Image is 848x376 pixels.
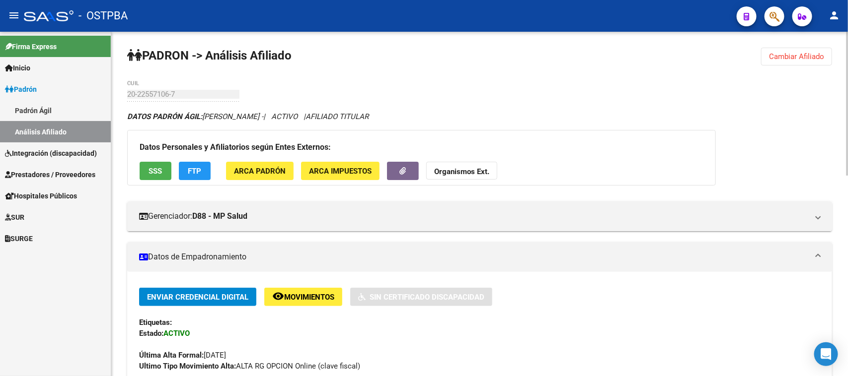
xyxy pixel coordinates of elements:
[769,52,824,61] span: Cambiar Afiliado
[140,140,703,154] h3: Datos Personales y Afiliatorios según Entes Externos:
[127,242,832,272] mat-expansion-panel-header: Datos de Empadronamiento
[350,288,492,306] button: Sin Certificado Discapacidad
[226,162,294,180] button: ARCA Padrón
[234,167,286,176] span: ARCA Padrón
[426,162,497,180] button: Organismos Ext.
[5,63,30,73] span: Inicio
[264,288,342,306] button: Movimientos
[284,293,334,302] span: Movimientos
[78,5,128,27] span: - OSTPBA
[139,329,163,338] strong: Estado:
[5,41,57,52] span: Firma Express
[306,112,369,121] span: AFILIADO TITULAR
[301,162,380,180] button: ARCA Impuestos
[139,362,236,371] strong: Ultimo Tipo Movimiento Alta:
[370,293,484,302] span: Sin Certificado Discapacidad
[139,251,808,262] mat-panel-title: Datos de Empadronamiento
[127,201,832,231] mat-expansion-panel-header: Gerenciador:D88 - MP Salud
[127,49,292,63] strong: PADRON -> Análisis Afiliado
[149,167,162,176] span: SSS
[309,167,372,176] span: ARCA Impuestos
[147,293,248,302] span: Enviar Credencial Digital
[139,362,360,371] span: ALTA RG OPCION Online (clave fiscal)
[5,84,37,95] span: Padrón
[127,112,263,121] span: [PERSON_NAME] -
[5,233,33,244] span: SURGE
[761,48,832,65] button: Cambiar Afiliado
[5,212,24,223] span: SUR
[814,342,838,366] div: Open Intercom Messenger
[5,148,97,159] span: Integración (discapacidad)
[8,9,20,21] mat-icon: menu
[163,329,190,338] strong: ACTIVO
[139,211,808,222] mat-panel-title: Gerenciador:
[5,169,95,180] span: Prestadores / Proveedores
[127,112,369,121] i: | ACTIVO |
[828,9,840,21] mat-icon: person
[179,162,211,180] button: FTP
[192,211,247,222] strong: D88 - MP Salud
[139,351,204,360] strong: Última Alta Formal:
[127,112,202,121] strong: DATOS PADRÓN ÁGIL:
[272,290,284,302] mat-icon: remove_red_eye
[139,288,256,306] button: Enviar Credencial Digital
[139,318,172,327] strong: Etiquetas:
[139,351,226,360] span: [DATE]
[434,167,489,176] strong: Organismos Ext.
[5,190,77,201] span: Hospitales Públicos
[140,162,171,180] button: SSS
[188,167,202,176] span: FTP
